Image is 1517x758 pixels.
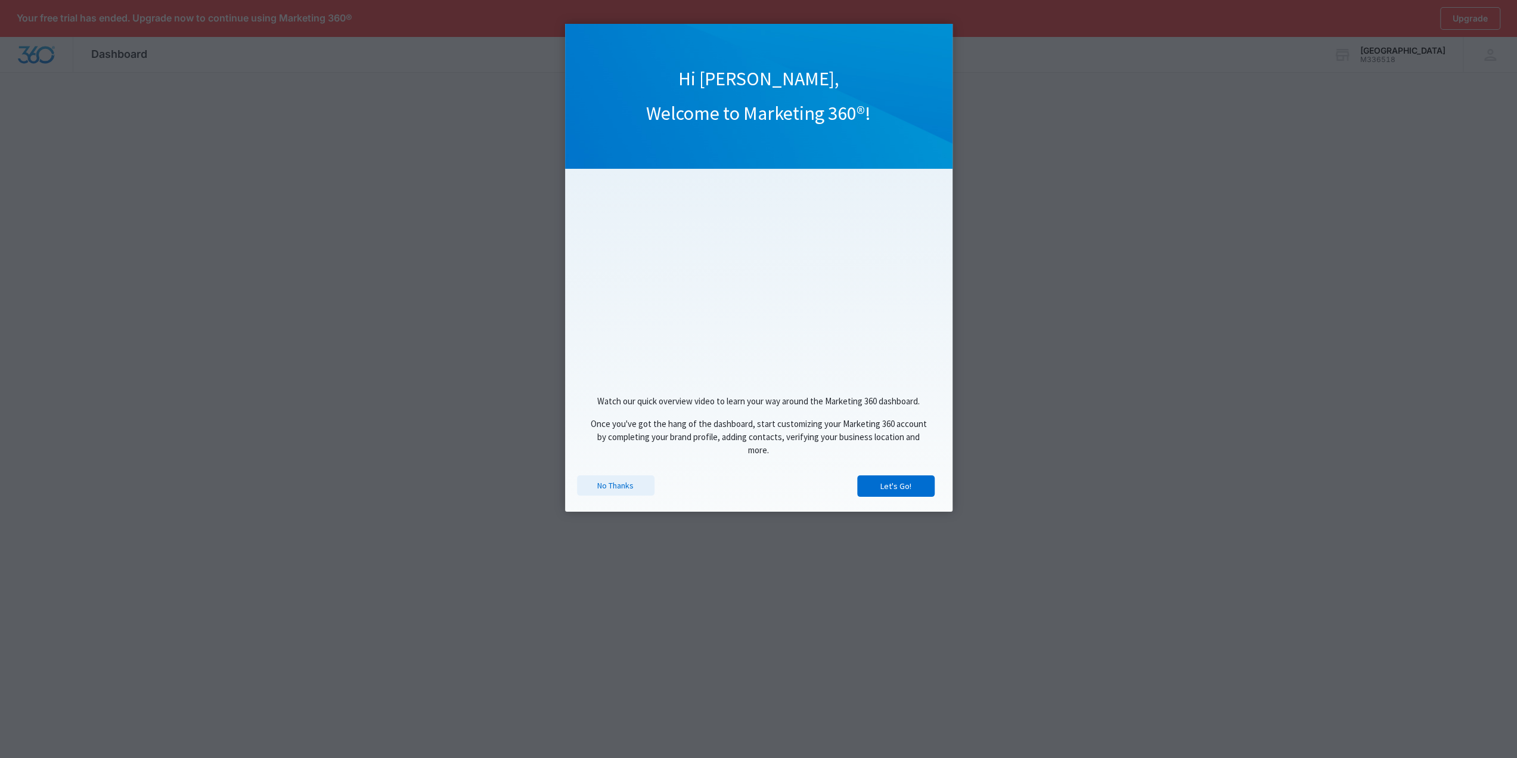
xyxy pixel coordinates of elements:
a: Let's Go! [857,475,935,497]
h1: Hi [PERSON_NAME], [565,67,953,92]
span: Once you've got the hang of the dashboard, start customizing your Marketing 360 account by comple... [591,418,927,456]
h1: Welcome to Marketing 360®! [565,101,953,126]
a: No Thanks [577,475,654,496]
span: Watch our quick overview video to learn your way around the Marketing 360 dashboard. [597,395,920,407]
